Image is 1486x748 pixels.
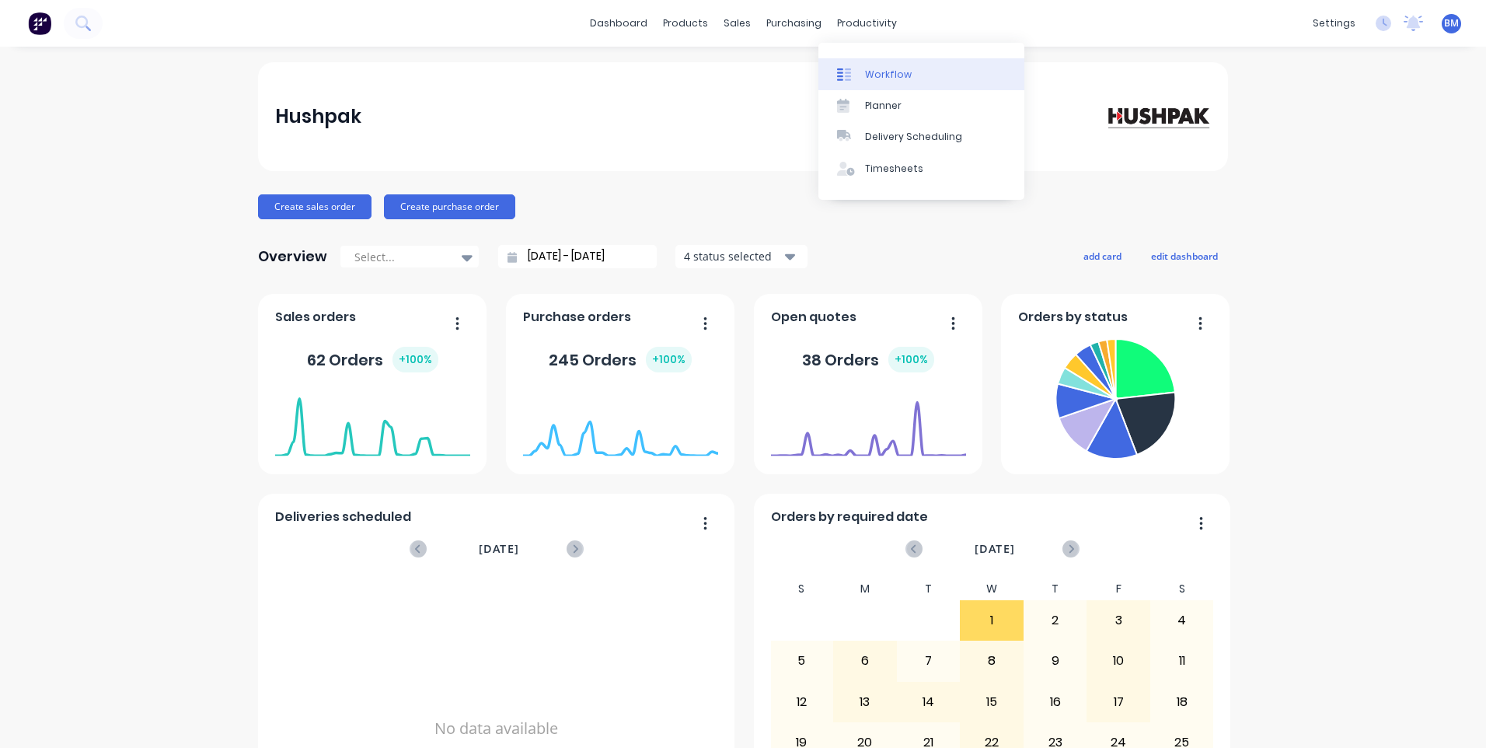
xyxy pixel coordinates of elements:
[897,578,961,600] div: T
[771,641,833,680] div: 5
[961,683,1023,722] div: 15
[582,12,655,35] a: dashboard
[802,347,934,372] div: 38 Orders
[1141,246,1228,266] button: edit dashboard
[28,12,51,35] img: Factory
[829,12,905,35] div: productivity
[1087,601,1149,640] div: 3
[1073,246,1132,266] button: add card
[1444,16,1459,30] span: BM
[1087,641,1149,680] div: 10
[1102,103,1211,130] img: Hushpak
[865,99,902,113] div: Planner
[759,12,829,35] div: purchasing
[865,130,962,144] div: Delivery Scheduling
[523,308,631,327] span: Purchase orders
[258,194,371,219] button: Create sales order
[1151,601,1213,640] div: 4
[834,641,896,680] div: 6
[646,347,692,372] div: + 100 %
[675,245,808,268] button: 4 status selected
[655,12,716,35] div: products
[898,683,960,722] div: 14
[275,308,356,327] span: Sales orders
[1151,641,1213,680] div: 11
[1087,578,1150,600] div: F
[818,153,1024,184] a: Timesheets
[258,241,327,272] div: Overview
[1024,641,1087,680] div: 9
[975,540,1015,558] span: [DATE]
[392,347,438,372] div: + 100 %
[888,347,934,372] div: + 100 %
[865,162,923,176] div: Timesheets
[1150,578,1214,600] div: S
[716,12,759,35] div: sales
[275,101,361,132] div: Hushpak
[479,540,519,558] span: [DATE]
[549,347,692,372] div: 245 Orders
[1151,683,1213,722] div: 18
[818,58,1024,89] a: Workflow
[834,683,896,722] div: 13
[1024,683,1087,722] div: 16
[961,601,1023,640] div: 1
[1024,578,1087,600] div: T
[771,308,856,327] span: Open quotes
[960,578,1024,600] div: W
[1305,12,1363,35] div: settings
[961,641,1023,680] div: 8
[771,683,833,722] div: 12
[865,68,912,82] div: Workflow
[384,194,515,219] button: Create purchase order
[898,641,960,680] div: 7
[770,578,834,600] div: S
[684,248,782,264] div: 4 status selected
[833,578,897,600] div: M
[1018,308,1128,327] span: Orders by status
[307,347,438,372] div: 62 Orders
[275,508,411,526] span: Deliveries scheduled
[818,121,1024,152] a: Delivery Scheduling
[1087,683,1149,722] div: 17
[818,90,1024,121] a: Planner
[1024,601,1087,640] div: 2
